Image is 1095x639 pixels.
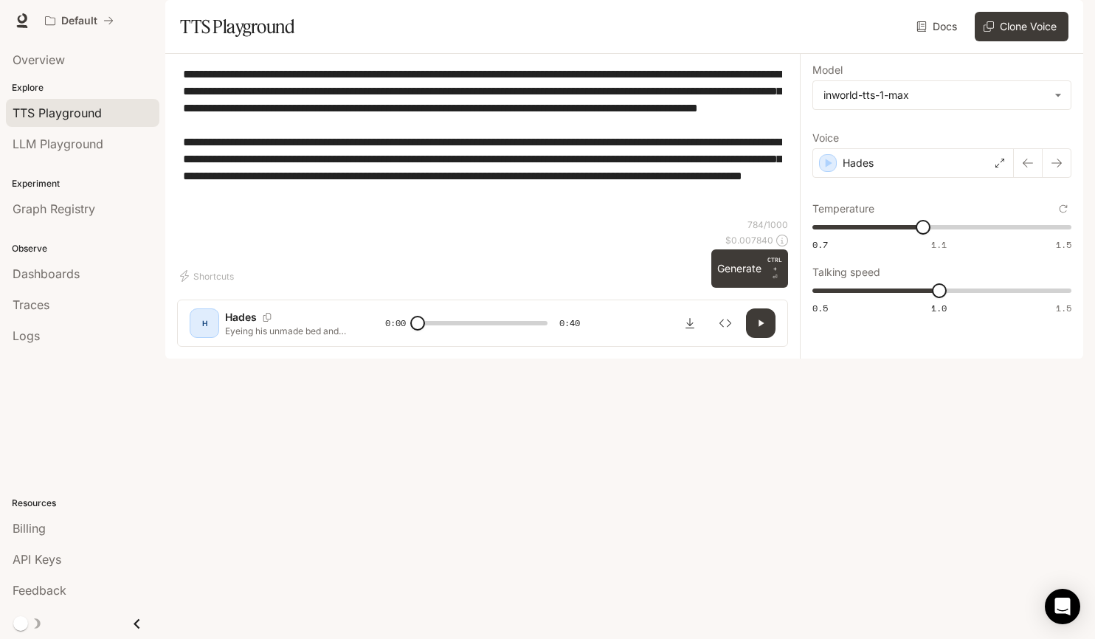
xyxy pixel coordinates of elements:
a: Docs [913,12,963,41]
button: GenerateCTRL +⏎ [711,249,788,288]
button: Download audio [675,308,705,338]
div: inworld-tts-1-max [813,81,1071,109]
p: Model [812,65,843,75]
p: CTRL + [767,255,782,273]
p: Eyeing his unmade bed and wrinkled sheets I noticed how visibly dirty they were. I noticed some [... [225,325,350,337]
button: Copy Voice ID [257,313,277,322]
span: 1.1 [931,238,947,251]
button: All workspaces [38,6,120,35]
p: Hades [843,156,874,170]
p: Default [61,15,97,27]
p: ⏎ [767,255,782,282]
p: Temperature [812,204,874,214]
button: Shortcuts [177,264,240,288]
div: H [193,311,216,335]
span: 0:00 [385,316,406,331]
button: Reset to default [1055,201,1071,217]
span: 0:40 [559,316,580,331]
span: 1.5 [1056,238,1071,251]
h1: TTS Playground [180,12,294,41]
div: Open Intercom Messenger [1045,589,1080,624]
span: 0.7 [812,238,828,251]
button: Inspect [711,308,740,338]
p: Voice [812,133,839,143]
span: 1.5 [1056,302,1071,314]
p: Talking speed [812,267,880,277]
span: 0.5 [812,302,828,314]
button: Clone Voice [975,12,1068,41]
p: Hades [225,310,257,325]
span: 1.0 [931,302,947,314]
div: inworld-tts-1-max [823,88,1047,103]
